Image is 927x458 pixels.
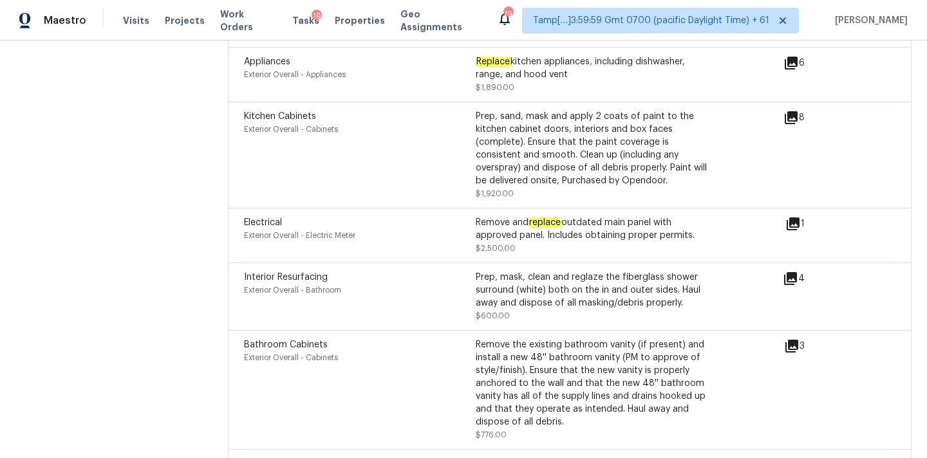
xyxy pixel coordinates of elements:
span: Exterior Overall - Bathroom [244,286,341,294]
span: Electrical [244,218,282,227]
em: replace [529,217,561,228]
span: Visits [123,14,149,27]
span: Properties [335,14,385,27]
span: Exterior Overall - Cabinets [244,354,338,362]
div: 793 [503,8,512,21]
span: Work Orders [220,8,277,33]
span: Kitchen Cabinets [244,112,316,121]
div: 6 [783,55,846,71]
div: kitchen appliances, including dishwasher, range, and hood vent [476,55,707,81]
span: Tamp[…]3:59:59 Gmt 0700 (pacific Daylight Time) + 61 [533,14,769,27]
div: 19 [312,10,322,23]
div: Remove and outdated main panel with approved panel. Includes obtaining proper permits. [476,216,707,242]
div: Prep, sand, mask and apply 2 coats of paint to the kitchen cabinet doors, interiors and box faces... [476,110,707,187]
span: Tasks [292,16,319,25]
span: $2,500.00 [476,244,516,252]
span: Bathroom Cabinets [244,340,328,349]
span: $1,920.00 [476,190,514,197]
span: Interior Resurfacing [244,273,328,282]
span: $1,890.00 [476,84,514,91]
span: Geo Assignments [400,8,482,33]
div: Prep, mask, clean and reglaze the fiberglass shower surround (white) both on the in and outer sid... [476,271,707,309]
span: Maestro [44,14,86,27]
div: Remove the existing bathroom vanity (if present) and install a new 48'' bathroom vanity (PM to ap... [476,338,707,428]
em: Replace [476,57,510,67]
span: $600.00 [476,312,510,320]
span: Projects [165,14,205,27]
span: Exterior Overall - Cabinets [244,125,338,133]
span: Appliances [244,57,290,66]
span: Exterior Overall - Appliances [244,71,346,78]
span: [PERSON_NAME] [830,14,908,27]
span: $776.00 [476,431,507,439]
span: Exterior Overall - Electric Meter [244,232,355,239]
div: 4 [783,271,846,286]
div: 8 [783,110,846,125]
div: 1 [785,216,846,232]
div: 3 [784,338,846,354]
